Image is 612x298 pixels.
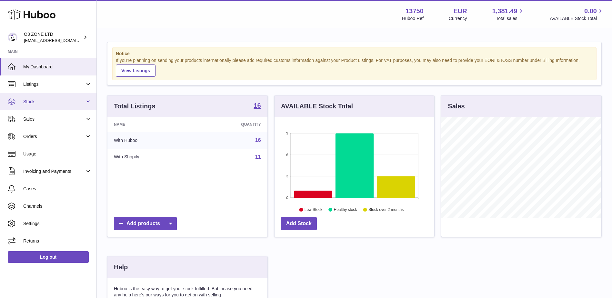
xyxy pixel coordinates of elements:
h3: Sales [448,102,465,111]
th: Name [107,117,194,132]
div: Huboo Ref [402,15,424,22]
td: With Huboo [107,132,194,149]
span: 1,381.49 [492,7,517,15]
text: Healthy stock [334,207,357,212]
span: AVAILABLE Stock Total [550,15,604,22]
h3: Total Listings [114,102,156,111]
span: Sales [23,116,85,122]
span: Returns [23,238,92,244]
span: Cases [23,186,92,192]
div: Currency [449,15,467,22]
span: Channels [23,203,92,209]
strong: 16 [254,102,261,109]
a: 16 [254,102,261,110]
text: 0 [286,196,288,200]
span: Stock [23,99,85,105]
h3: AVAILABLE Stock Total [281,102,353,111]
a: Log out [8,251,89,263]
a: 1,381.49 Total sales [492,7,525,22]
img: hello@o3zoneltd.co.uk [8,33,17,42]
text: 3 [286,174,288,178]
text: Stock over 2 months [368,207,404,212]
span: Orders [23,134,85,140]
a: 0.00 AVAILABLE Stock Total [550,7,604,22]
p: Huboo is the easy way to get your stock fulfilled. But incase you need any help here's our ways f... [114,286,261,298]
strong: Notice [116,51,593,57]
div: If you're planning on sending your products internationally please add required customs informati... [116,57,593,77]
strong: 13750 [406,7,424,15]
a: Add products [114,217,177,230]
span: Listings [23,81,85,87]
span: 0.00 [584,7,597,15]
span: Settings [23,221,92,227]
span: Invoicing and Payments [23,168,85,174]
a: View Listings [116,65,156,77]
text: 9 [286,131,288,135]
span: My Dashboard [23,64,92,70]
h3: Help [114,263,128,272]
th: Quantity [194,117,267,132]
text: Low Stock [305,207,323,212]
td: With Shopify [107,149,194,165]
a: 16 [255,137,261,143]
span: Total sales [496,15,525,22]
span: Usage [23,151,92,157]
strong: EUR [453,7,467,15]
span: [EMAIL_ADDRESS][DOMAIN_NAME] [24,38,95,43]
div: O3 ZONE LTD [24,31,82,44]
a: 11 [255,154,261,160]
text: 6 [286,153,288,157]
a: Add Stock [281,217,317,230]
